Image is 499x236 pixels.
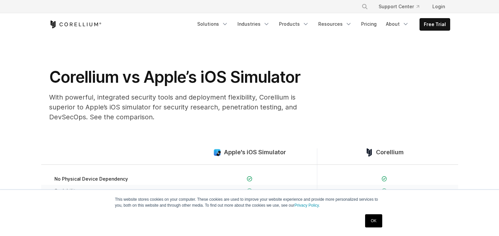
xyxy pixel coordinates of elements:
[193,18,450,31] div: Navigation Menu
[357,18,381,30] a: Pricing
[247,176,252,182] img: Checkmark
[193,18,232,30] a: Solutions
[115,196,384,208] p: This website stores cookies on your computer. These cookies are used to improve your website expe...
[382,176,387,182] img: Checkmark
[376,149,404,156] span: Corellium
[54,188,78,194] span: Scalability
[54,176,128,182] span: No Physical Device Dependency
[382,18,413,30] a: About
[224,149,286,156] span: Apple's iOS Simulator
[359,1,371,13] button: Search
[49,67,313,87] h1: Corellium vs Apple’s iOS Simulator
[354,1,450,13] div: Navigation Menu
[234,18,274,30] a: Industries
[247,188,252,194] img: Checkmark
[295,203,320,208] a: Privacy Policy.
[427,1,450,13] a: Login
[275,18,313,30] a: Products
[365,214,382,227] a: OK
[314,18,356,30] a: Resources
[420,18,450,30] a: Free Trial
[49,92,313,122] p: With powerful, integrated security tools and deployment flexibility, Corellium is superior to App...
[373,1,424,13] a: Support Center
[213,148,221,157] img: compare_ios-simulator--large
[49,20,102,28] a: Corellium Home
[382,188,387,194] img: Checkmark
